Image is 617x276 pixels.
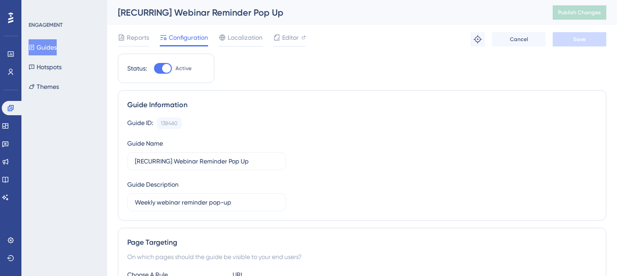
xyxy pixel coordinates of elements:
[135,197,279,207] input: Type your Guide’s Description here
[127,63,147,74] div: Status:
[228,32,263,43] span: Localization
[282,32,299,43] span: Editor
[175,65,192,72] span: Active
[161,120,178,127] div: 138460
[29,21,63,29] div: ENGAGEMENT
[29,79,59,95] button: Themes
[553,5,606,20] button: Publish Changes
[29,39,57,55] button: Guides
[118,6,530,19] div: [RECURRING] Webinar Reminder Pop Up
[127,117,153,129] div: Guide ID:
[573,36,586,43] span: Save
[127,100,597,110] div: Guide Information
[492,32,546,46] button: Cancel
[553,32,606,46] button: Save
[510,36,528,43] span: Cancel
[127,179,179,190] div: Guide Description
[558,9,601,16] span: Publish Changes
[127,138,163,149] div: Guide Name
[135,156,279,166] input: Type your Guide’s Name here
[127,251,597,262] div: On which pages should the guide be visible to your end users?
[29,59,62,75] button: Hotspots
[169,32,208,43] span: Configuration
[127,237,597,248] div: Page Targeting
[127,32,149,43] span: Reports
